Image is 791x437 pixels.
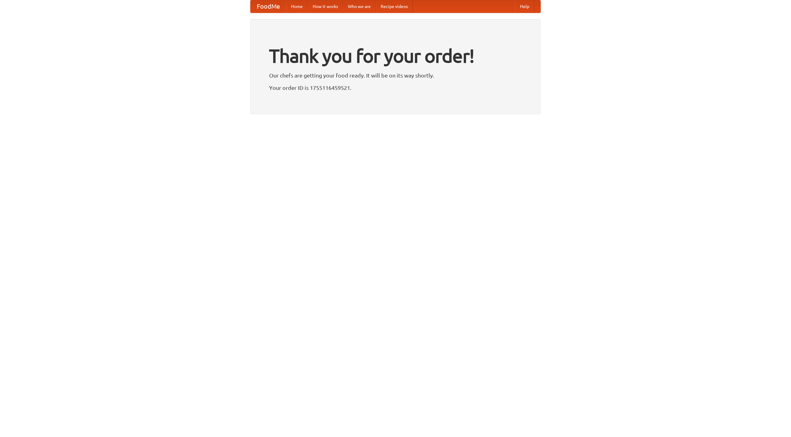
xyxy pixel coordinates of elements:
p: Your order ID is 1755116459521. [269,83,522,92]
a: Recipe videos [376,0,413,13]
p: Our chefs are getting your food ready. It will be on its way shortly. [269,71,522,80]
h1: Thank you for your order! [269,41,522,71]
a: Who we are [343,0,376,13]
a: FoodMe [251,0,286,13]
a: Help [515,0,534,13]
a: Home [286,0,308,13]
a: How it works [308,0,343,13]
